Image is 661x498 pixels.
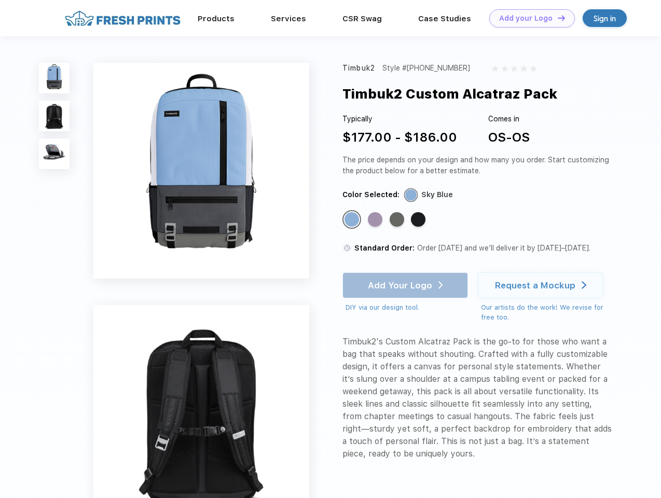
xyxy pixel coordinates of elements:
[382,63,470,74] div: Style #[PHONE_NUMBER]
[488,128,530,147] div: OS-OS
[198,14,235,23] a: Products
[492,65,498,72] img: gray_star.svg
[502,65,508,72] img: gray_star.svg
[342,63,375,74] div: Timbuk2
[495,280,575,290] div: Request a Mockup
[481,302,613,323] div: Our artists do the work! We revise for free too.
[530,65,536,72] img: gray_star.svg
[421,189,453,200] div: Sky Blue
[558,15,565,21] img: DT
[342,114,457,125] div: Typically
[511,65,517,72] img: gray_star.svg
[342,128,457,147] div: $177.00 - $186.00
[346,302,468,313] div: DIY via our design tool.
[520,65,527,72] img: gray_star.svg
[342,189,400,200] div: Color Selected:
[411,212,425,227] div: Jet Black
[62,9,184,27] img: fo%20logo%202.webp
[345,212,359,227] div: Sky Blue
[417,244,590,252] span: Order [DATE] and we’ll deliver it by [DATE]–[DATE].
[488,114,530,125] div: Comes in
[583,9,627,27] a: Sign in
[342,155,613,176] div: The price depends on your design and how many you order. Start customizing the product below for ...
[342,84,557,104] div: Timbuk2 Custom Alcatraz Pack
[342,336,613,460] div: Timbuk2's Custom Alcatraz Pack is the go-to for those who want a bag that speaks without shouting...
[368,212,382,227] div: Lavender
[594,12,616,24] div: Sign in
[354,244,415,252] span: Standard Order:
[93,63,309,279] img: func=resize&h=640
[39,101,70,131] img: func=resize&h=100
[39,63,70,93] img: func=resize&h=100
[499,14,553,23] div: Add your Logo
[390,212,404,227] div: Gunmetal
[342,243,352,253] img: standard order
[39,139,70,169] img: func=resize&h=100
[582,281,586,289] img: white arrow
